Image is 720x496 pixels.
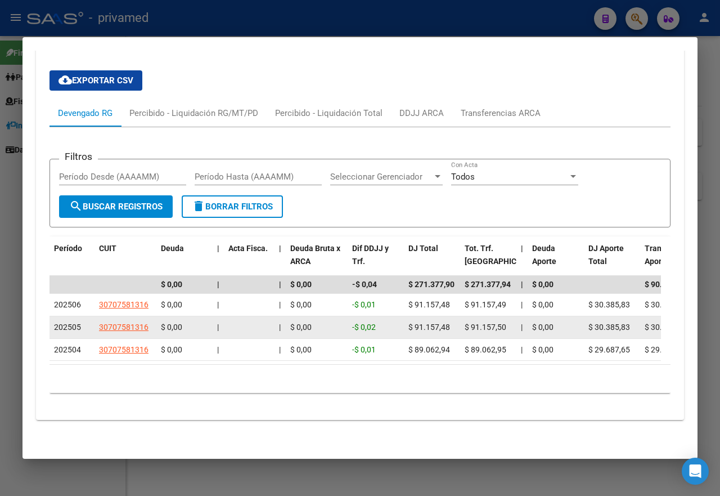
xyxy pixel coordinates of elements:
span: Borrar Filtros [192,202,273,212]
span: $ 271.377,94 [465,280,511,289]
span: $ 0,00 [290,300,312,309]
span: | [521,300,523,309]
span: 202505 [54,323,81,332]
span: $ 271.377,90 [408,280,454,289]
span: $ 0,00 [532,280,553,289]
span: 30707581316 [99,345,148,354]
datatable-header-cell: | [274,236,286,286]
span: $ 30.385,83 [645,323,686,332]
span: $ 89.062,94 [408,345,450,354]
span: | [521,244,523,253]
span: $ 0,00 [290,345,312,354]
span: CUIT [99,244,116,253]
mat-icon: delete [192,199,205,213]
span: DJ Total [408,244,438,253]
button: Buscar Registros [59,195,173,218]
datatable-header-cell: CUIT [94,236,156,286]
div: DDJJ ARCA [399,107,444,119]
datatable-header-cell: Acta Fisca. [224,236,274,286]
span: Seleccionar Gerenciador [330,172,433,182]
div: Devengado RG [58,107,112,119]
button: Exportar CSV [49,70,142,91]
span: $ 0,00 [161,323,182,332]
span: Dif DDJJ y Trf. [352,244,389,266]
span: Exportar CSV [58,75,133,86]
span: $ 30.385,83 [588,300,630,309]
datatable-header-cell: Tot. Trf. Bruto [460,236,516,286]
span: | [217,300,219,309]
datatable-header-cell: DJ Aporte Total [584,236,640,286]
span: | [279,345,281,354]
datatable-header-cell: | [213,236,224,286]
datatable-header-cell: DJ Total [404,236,460,286]
span: -$ 0,02 [352,323,376,332]
div: Percibido - Liquidación Total [275,107,382,119]
span: 202504 [54,345,81,354]
span: $ 29.687,65 [588,345,630,354]
span: Deuda [161,244,184,253]
span: DJ Aporte Total [588,244,624,266]
span: Transferido Aporte [645,244,687,266]
div: Percibido - Liquidación RG/MT/PD [129,107,258,119]
span: Acta Fisca. [228,244,268,253]
span: Período [54,244,82,253]
span: $ 0,00 [161,300,182,309]
div: Transferencias ARCA [461,107,541,119]
div: Aportes y Contribuciones del Afiliado: 20232219190 [36,43,684,421]
span: 30707581316 [99,323,148,332]
span: $ 0,00 [532,345,553,354]
datatable-header-cell: Transferido Aporte [640,236,696,286]
span: -$ 0,01 [352,345,376,354]
datatable-header-cell: Período [49,236,94,286]
h3: Filtros [59,150,98,163]
span: $ 91.157,50 [465,323,506,332]
span: 30707581316 [99,300,148,309]
datatable-header-cell: Dif DDJJ y Trf. [348,236,404,286]
span: | [279,300,281,309]
span: | [217,280,219,289]
span: $ 91.157,48 [408,300,450,309]
div: Open Intercom Messenger [682,458,709,485]
span: $ 0,00 [161,280,182,289]
span: Tot. Trf. [GEOGRAPHIC_DATA] [465,244,541,266]
datatable-header-cell: | [516,236,528,286]
span: | [521,345,523,354]
span: Deuda Bruta x ARCA [290,244,340,266]
span: | [279,280,281,289]
span: $ 0,00 [161,345,182,354]
span: 202506 [54,300,81,309]
datatable-header-cell: Deuda Bruta x ARCA [286,236,348,286]
span: $ 0,00 [290,280,312,289]
span: | [521,280,523,289]
button: Borrar Filtros [182,195,283,218]
span: | [217,323,219,332]
span: $ 30.385,83 [645,300,686,309]
span: -$ 0,04 [352,280,377,289]
span: Buscar Registros [69,202,163,212]
span: $ 91.157,49 [465,300,506,309]
span: $ 91.157,48 [408,323,450,332]
datatable-header-cell: Deuda Aporte [528,236,584,286]
span: | [279,323,281,332]
span: $ 0,00 [532,300,553,309]
span: $ 30.385,83 [588,323,630,332]
span: Todos [451,172,475,182]
span: Deuda Aporte [532,244,556,266]
span: $ 89.062,95 [465,345,506,354]
span: $ 29.687,65 [645,345,686,354]
span: | [279,244,281,253]
span: | [521,323,523,332]
datatable-header-cell: Deuda [156,236,213,286]
span: | [217,244,219,253]
mat-icon: search [69,199,83,213]
span: | [217,345,219,354]
span: $ 0,00 [532,323,553,332]
span: $ 90.459,31 [645,280,686,289]
span: -$ 0,01 [352,300,376,309]
span: $ 0,00 [290,323,312,332]
mat-icon: cloud_download [58,73,72,87]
